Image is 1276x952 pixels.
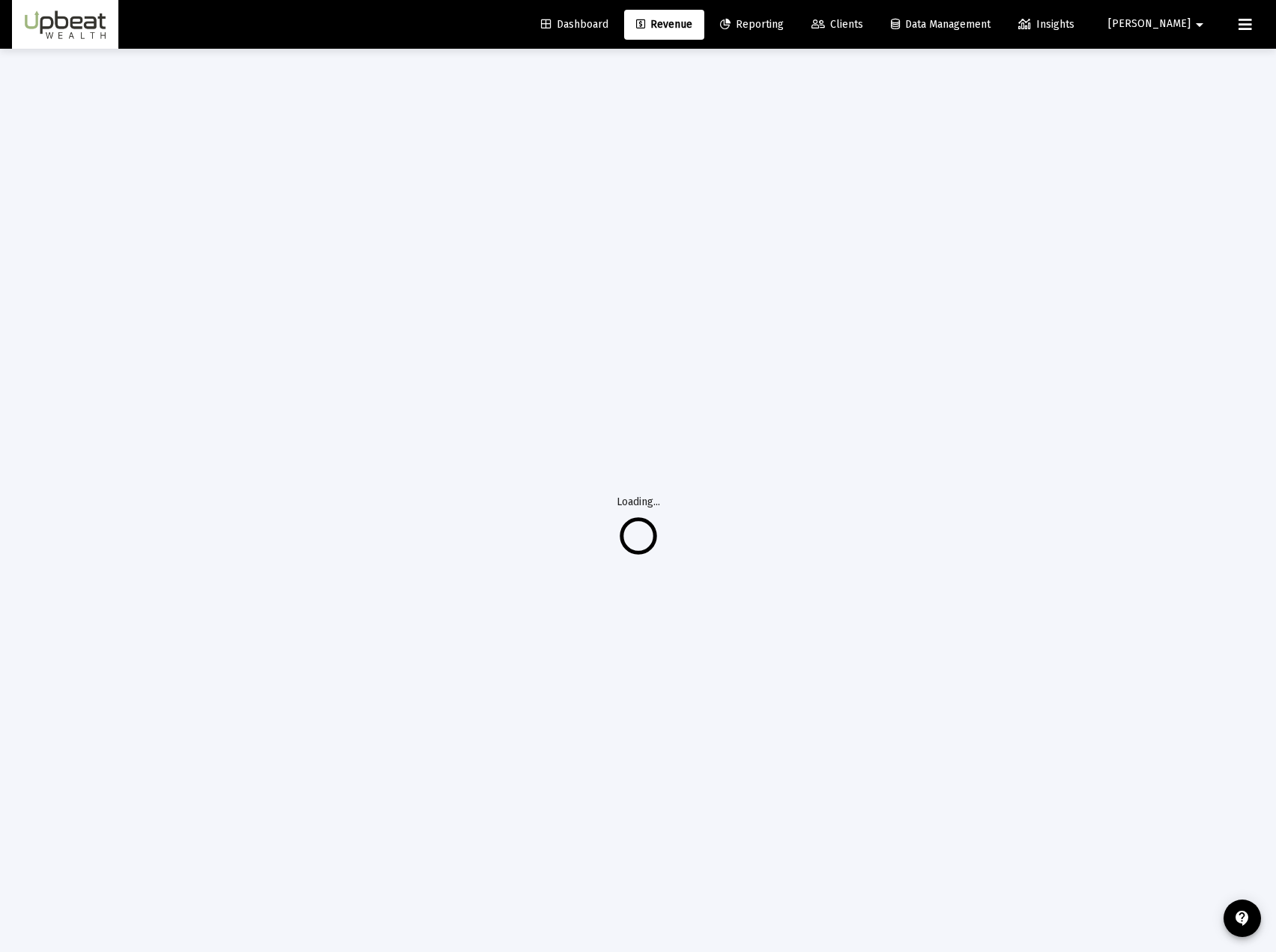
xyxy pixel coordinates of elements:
[1191,10,1209,40] mat-icon: arrow_drop_down
[1233,909,1251,927] mat-icon: contact_support
[879,10,1003,40] a: Data Management
[624,10,704,40] a: Revenue
[1090,9,1227,39] button: [PERSON_NAME]
[811,18,863,31] span: Clients
[799,10,875,40] a: Clients
[1018,18,1074,31] span: Insights
[1006,10,1086,40] a: Insights
[1108,18,1191,31] span: [PERSON_NAME]
[636,18,692,31] span: Revenue
[23,10,107,40] img: Dashboard
[708,10,796,40] a: Reporting
[720,18,784,31] span: Reporting
[529,10,620,40] a: Dashboard
[891,18,991,31] span: Data Management
[541,18,608,31] span: Dashboard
